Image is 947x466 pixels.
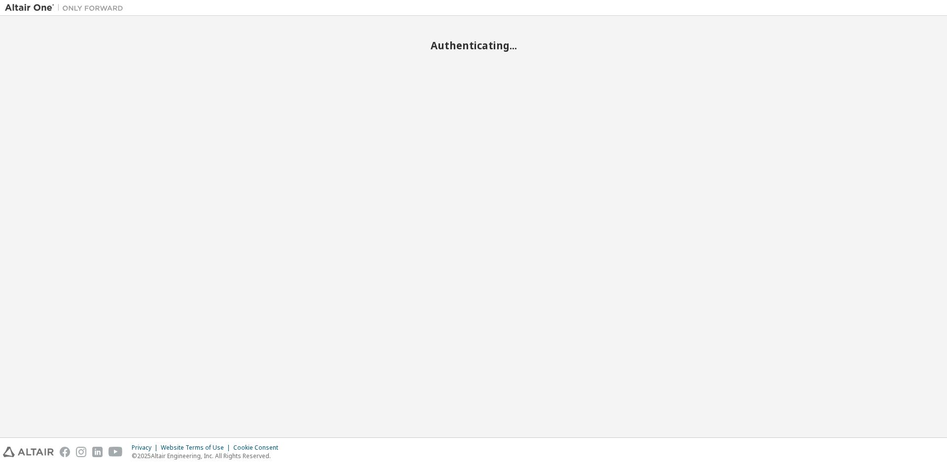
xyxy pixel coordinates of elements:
[92,447,103,457] img: linkedin.svg
[132,444,161,452] div: Privacy
[76,447,86,457] img: instagram.svg
[60,447,70,457] img: facebook.svg
[132,452,284,460] p: © 2025 Altair Engineering, Inc. All Rights Reserved.
[161,444,233,452] div: Website Terms of Use
[3,447,54,457] img: altair_logo.svg
[233,444,284,452] div: Cookie Consent
[5,39,942,52] h2: Authenticating...
[5,3,128,13] img: Altair One
[109,447,123,457] img: youtube.svg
